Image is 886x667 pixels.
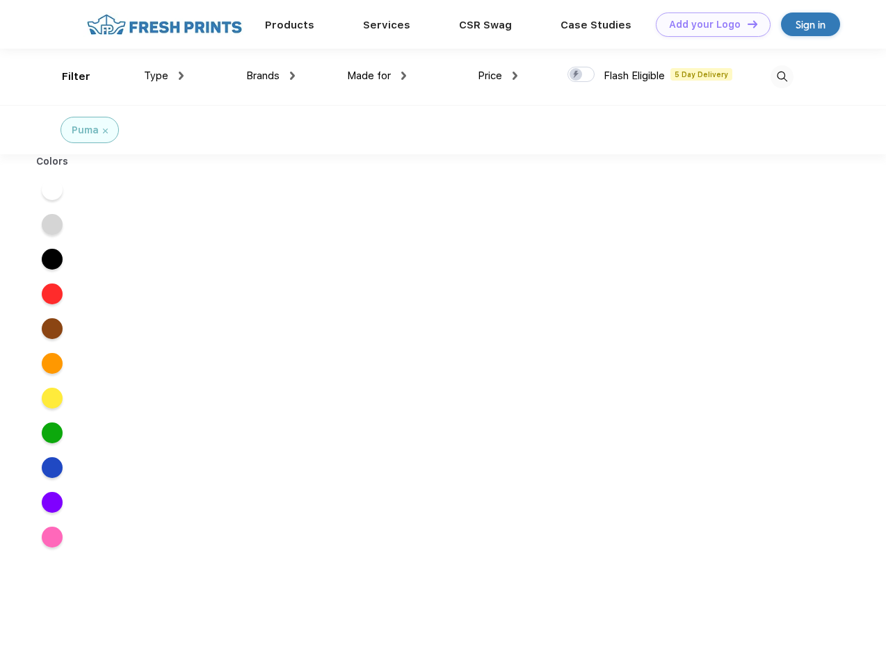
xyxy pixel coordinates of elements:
[796,17,825,33] div: Sign in
[604,69,665,82] span: Flash Eligible
[478,69,502,82] span: Price
[290,72,295,80] img: dropdown.png
[513,72,517,80] img: dropdown.png
[670,68,732,81] span: 5 Day Delivery
[62,69,90,85] div: Filter
[347,69,391,82] span: Made for
[669,19,741,31] div: Add your Logo
[401,72,406,80] img: dropdown.png
[179,72,184,80] img: dropdown.png
[781,13,840,36] a: Sign in
[265,19,314,31] a: Products
[771,65,794,88] img: desktop_search.svg
[26,154,79,169] div: Colors
[748,20,757,28] img: DT
[83,13,246,37] img: fo%20logo%202.webp
[246,69,280,82] span: Brands
[144,69,168,82] span: Type
[363,19,410,31] a: Services
[72,123,99,138] div: Puma
[459,19,512,31] a: CSR Swag
[103,129,108,133] img: filter_cancel.svg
